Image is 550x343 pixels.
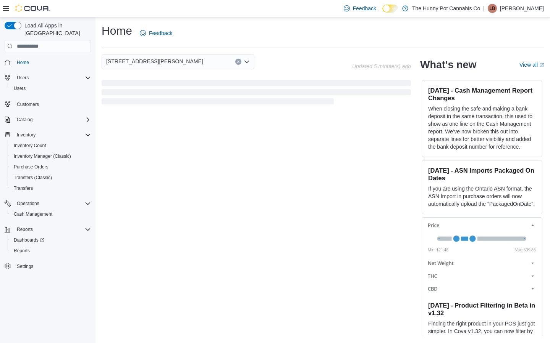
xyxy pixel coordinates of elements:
span: Feedback [149,29,172,37]
span: Transfers (Classic) [11,173,91,182]
span: Catalog [14,115,91,124]
button: Catalog [2,114,94,125]
span: Customers [14,99,91,109]
span: Reports [14,248,30,254]
h3: [DATE] - Product Filtering in Beta in v1.32 [428,301,536,317]
a: View allExternal link [519,62,544,68]
button: Clear input [235,59,241,65]
button: Inventory Count [8,140,94,151]
svg: External link [539,63,544,67]
span: Transfers (Classic) [14,175,52,181]
span: Cash Management [14,211,52,217]
button: Catalog [14,115,36,124]
button: Open list of options [244,59,250,65]
div: Lareina Betancourt [488,4,497,13]
a: Feedback [341,1,379,16]
span: Inventory Count [11,141,91,150]
h2: What's new [420,59,476,71]
a: Home [14,58,32,67]
span: Reports [11,246,91,255]
span: Customers [17,101,39,107]
span: Reports [14,225,91,234]
span: Purchase Orders [11,162,91,171]
p: [PERSON_NAME] [500,4,544,13]
a: Feedback [137,26,175,41]
span: Home [14,58,91,67]
span: Inventory [17,132,36,138]
button: Transfers [8,183,94,194]
a: Inventory Manager (Classic) [11,152,74,161]
span: Inventory Manager (Classic) [14,153,71,159]
p: The Hunny Pot Cannabis Co [412,4,480,13]
a: Purchase Orders [11,162,52,171]
span: Users [14,73,91,82]
span: Home [17,59,29,66]
span: Settings [14,261,91,271]
button: Users [14,73,32,82]
span: LB [490,4,495,13]
span: Dashboards [11,236,91,245]
button: Reports [2,224,94,235]
button: Inventory Manager (Classic) [8,151,94,162]
button: Users [2,72,94,83]
p: Updated 5 minute(s) ago [352,63,411,69]
span: Reports [17,226,33,232]
button: Home [2,57,94,68]
nav: Complex example [5,54,91,292]
a: Inventory Count [11,141,49,150]
h3: [DATE] - ASN Imports Packaged On Dates [428,167,536,182]
span: Users [11,84,91,93]
span: Inventory Manager (Classic) [11,152,91,161]
span: Operations [17,200,39,207]
p: If you are using the Ontario ASN format, the ASN Import in purchase orders will now automatically... [428,185,536,208]
a: Users [11,84,29,93]
a: Transfers [11,184,36,193]
h3: [DATE] - Cash Management Report Changes [428,87,536,102]
p: When closing the safe and making a bank deposit in the same transaction, this used to show as one... [428,105,536,151]
a: Reports [11,246,33,255]
a: Dashboards [11,236,47,245]
span: Inventory Count [14,143,46,149]
button: Purchase Orders [8,162,94,172]
span: Users [14,85,26,91]
span: Settings [17,263,33,269]
span: Transfers [14,185,33,191]
span: Inventory [14,130,91,139]
h1: Home [102,23,132,38]
span: Transfers [11,184,91,193]
button: Inventory [14,130,39,139]
span: [STREET_ADDRESS][PERSON_NAME] [106,57,203,66]
a: Settings [14,262,36,271]
span: Users [17,75,29,81]
button: Reports [8,245,94,256]
button: Users [8,83,94,94]
button: Inventory [2,130,94,140]
span: Purchase Orders [14,164,49,170]
a: Cash Management [11,210,55,219]
a: Dashboards [8,235,94,245]
span: Cash Management [11,210,91,219]
button: Cash Management [8,209,94,220]
span: Dashboards [14,237,44,243]
span: Operations [14,199,91,208]
p: | [483,4,485,13]
input: Dark Mode [382,5,398,13]
button: Settings [2,261,94,272]
img: Cova [15,5,50,12]
span: Catalog [17,117,32,123]
span: Loading [102,82,411,106]
a: Customers [14,100,42,109]
button: Operations [2,198,94,209]
span: Feedback [353,5,376,12]
button: Operations [14,199,42,208]
span: Load All Apps in [GEOGRAPHIC_DATA] [21,22,91,37]
button: Customers [2,98,94,109]
a: Transfers (Classic) [11,173,55,182]
button: Transfers (Classic) [8,172,94,183]
button: Reports [14,225,36,234]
